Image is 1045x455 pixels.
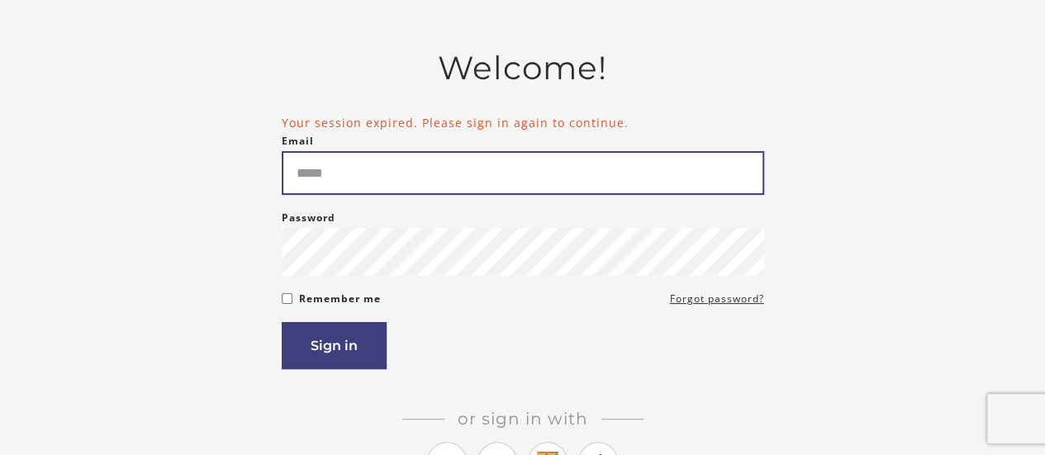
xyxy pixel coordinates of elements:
a: Forgot password? [670,289,764,309]
button: Sign in [282,322,387,369]
label: Email [282,131,314,151]
span: Or sign in with [444,409,601,429]
label: Remember me [299,289,381,309]
li: Your session expired. Please sign in again to continue. [282,114,764,131]
label: Password [282,208,335,228]
h2: Welcome! [282,49,764,88]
